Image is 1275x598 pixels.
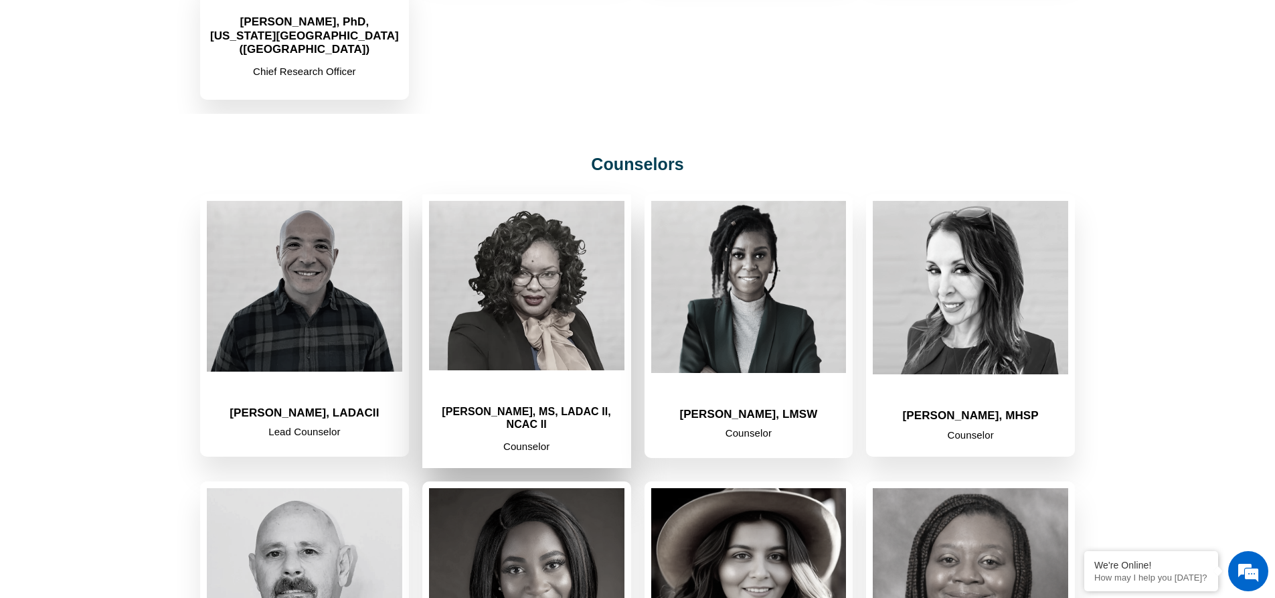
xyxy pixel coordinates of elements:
[651,408,847,421] h2: [PERSON_NAME], LMSW
[873,409,1068,423] h2: [PERSON_NAME], MHSP
[429,201,624,370] img: ShaVonya-Stephens-LADAC-Counselor-National Addiction Specialists
[207,15,402,56] h2: [PERSON_NAME], PhD, [US_STATE][GEOGRAPHIC_DATA] ([GEOGRAPHIC_DATA])
[90,70,245,88] div: Chat with us now
[651,425,847,441] p: Counselor
[78,169,185,304] span: We're online!
[220,7,252,39] div: Minimize live chat window
[1094,560,1208,571] div: We're Online!
[207,201,402,371] img: Will-Campbell-Counselor-National Addiction Specialists Provider 1
[873,427,1068,443] p: Counselor
[207,423,402,440] p: Lead Counselor
[207,63,402,80] p: Chief Research Officer
[15,69,35,89] div: Navigation go back
[7,366,255,413] textarea: Type your message and hit 'Enter'
[429,438,624,455] p: Counselor
[651,201,847,372] img: Sherry_McMillan_Counselor-National Addiction Specialists Provider
[873,201,1068,374] img: Elizabeth Holman - Counselor of National Addiction Specialists
[207,406,402,420] h2: [PERSON_NAME], LADACII
[294,154,981,174] h2: Counselors
[429,405,624,431] h2: [PERSON_NAME], MS, LADAC II, NCAC II
[1094,573,1208,583] p: How may I help you today?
